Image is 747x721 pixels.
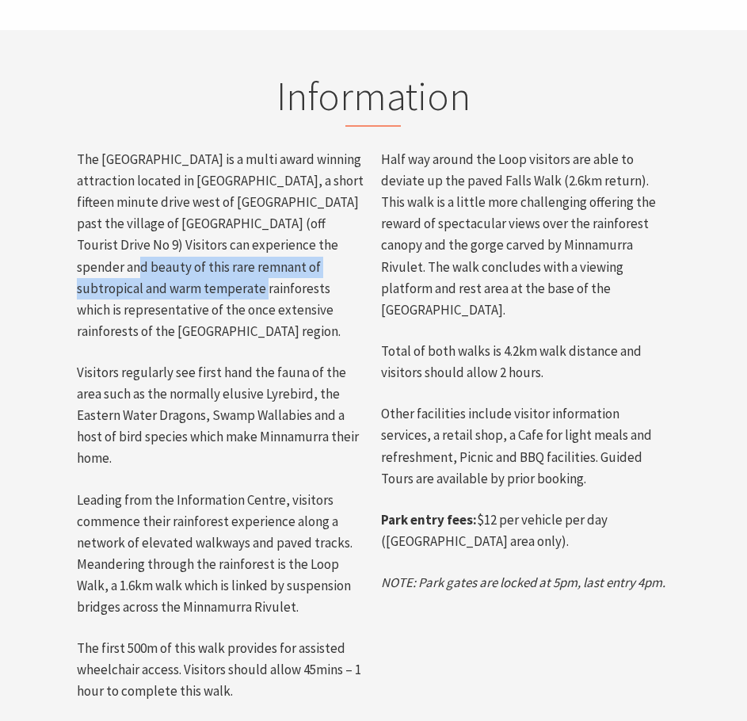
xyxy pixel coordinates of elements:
em: NOTE: Park gates are locked at 5pm, last entry 4pm. [381,574,665,591]
h2: Information [69,72,679,127]
p: The [GEOGRAPHIC_DATA] is a multi award winning attraction located in [GEOGRAPHIC_DATA], a short f... [77,149,366,341]
p: $12 per vehicle per day ([GEOGRAPHIC_DATA] area only). [381,509,670,552]
p: Other facilities include visitor information services, a retail shop, a Cafe for light meals and ... [381,403,670,489]
p: Visitors regularly see first hand the fauna of the area such as the normally elusive Lyrebird, th... [77,362,366,469]
strong: Park entry fees: [381,511,477,528]
p: Total of both walks is 4.2km walk distance and visitors should allow 2 hours. [381,341,670,383]
p: Leading from the Information Centre, visitors commence their rainforest experience along a networ... [77,490,366,618]
p: Half way around the Loop visitors are able to deviate up the paved Falls Walk (2.6km return). Thi... [381,149,670,320]
p: The first 500m of this walk provides for assisted wheelchair access. Visitors should allow 45mins... [77,638,366,702]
